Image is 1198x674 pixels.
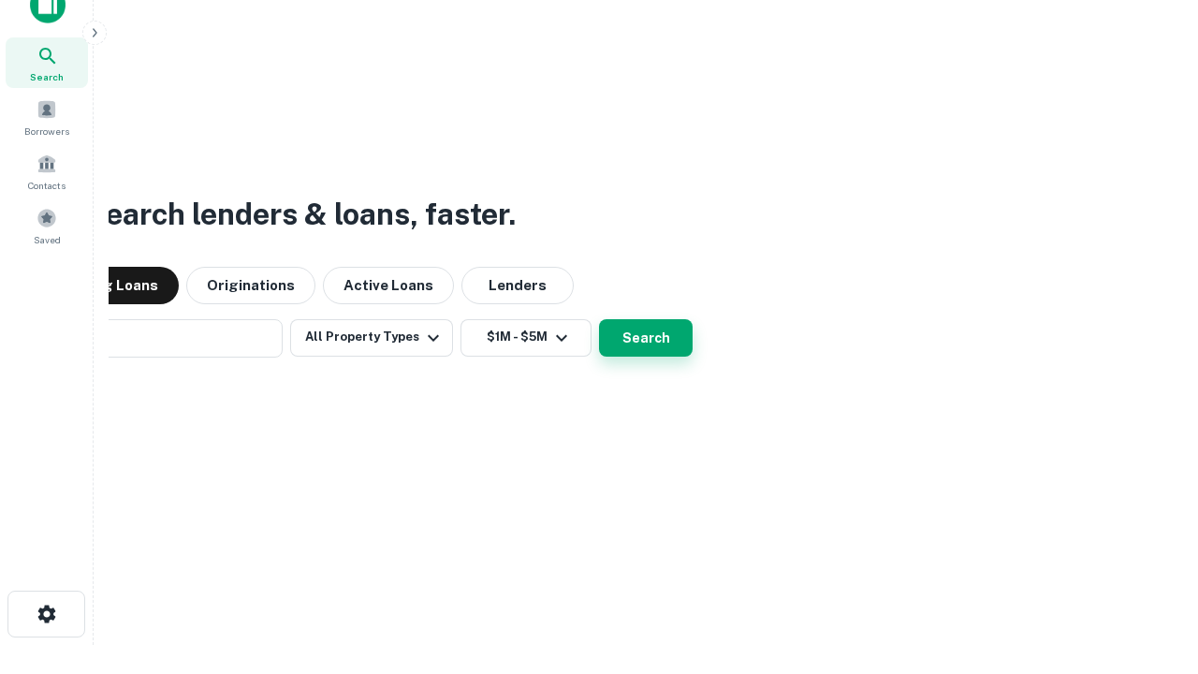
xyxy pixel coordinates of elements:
[24,124,69,139] span: Borrowers
[34,232,61,247] span: Saved
[460,319,592,357] button: $1M - $5M
[323,267,454,304] button: Active Loans
[6,146,88,197] a: Contacts
[28,178,66,193] span: Contacts
[186,267,315,304] button: Originations
[6,200,88,251] a: Saved
[30,69,64,84] span: Search
[1104,524,1198,614] iframe: Chat Widget
[85,192,516,237] h3: Search lenders & loans, faster.
[599,319,693,357] button: Search
[461,267,574,304] button: Lenders
[290,319,453,357] button: All Property Types
[6,92,88,142] a: Borrowers
[6,37,88,88] a: Search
